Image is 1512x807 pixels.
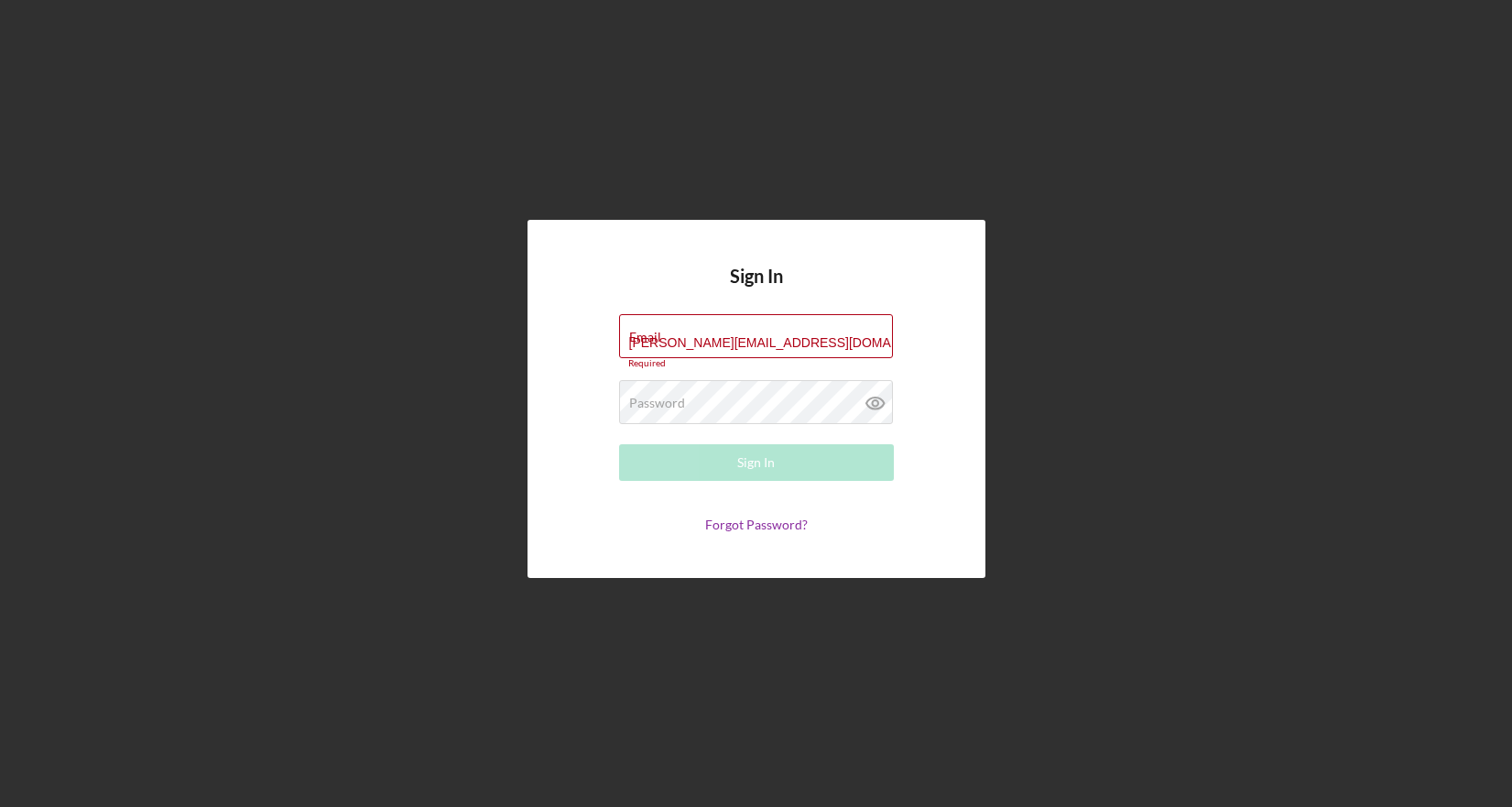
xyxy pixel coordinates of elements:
label: Password [629,396,685,410]
label: Email [629,330,661,344]
div: Sign In [737,444,775,481]
a: Forgot Password? [705,517,808,532]
div: Required [619,358,894,369]
h4: Sign In [730,266,783,314]
button: Sign In [619,444,894,481]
